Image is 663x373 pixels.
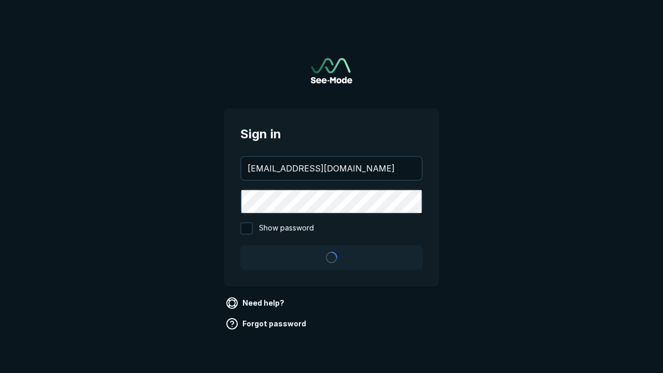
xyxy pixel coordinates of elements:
a: Forgot password [224,315,310,332]
img: See-Mode Logo [311,58,352,83]
a: Go to sign in [311,58,352,83]
span: Sign in [240,125,423,144]
input: your@email.com [241,157,422,180]
span: Show password [259,222,314,235]
a: Need help? [224,295,289,311]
